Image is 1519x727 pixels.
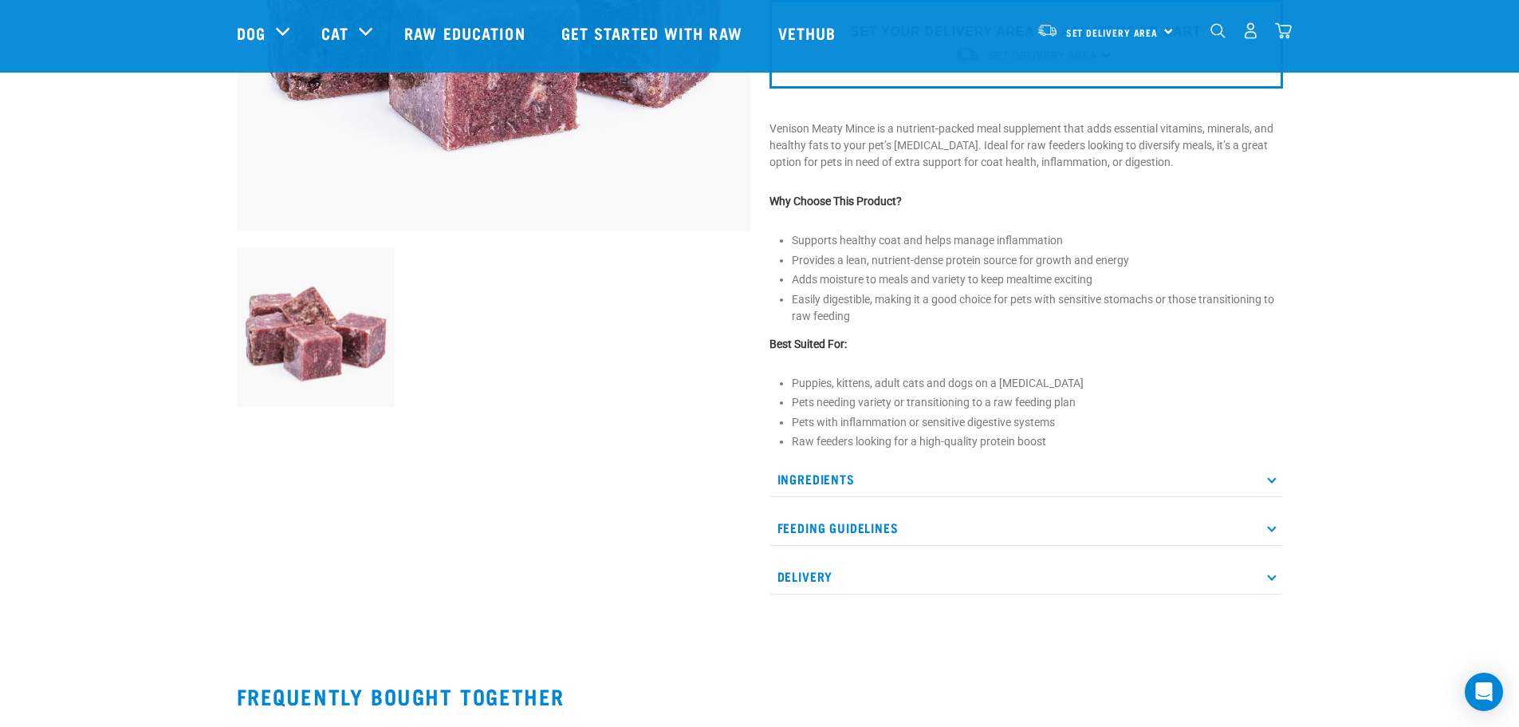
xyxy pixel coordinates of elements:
[792,291,1283,325] li: Easily digestible, making it a good choice for pets with sensitive stomachs or those transitionin...
[1242,22,1259,39] img: user.png
[792,271,1283,288] li: Adds moisture to meals and variety to keep mealtime exciting
[792,375,1283,392] li: Puppies, kittens, adult cats and dogs on a [MEDICAL_DATA]
[792,232,1283,249] li: Supports healthy coat and helps manage inflammation
[769,510,1283,546] p: Feeding Guidelines
[1037,23,1058,38] img: van-moving.png
[792,414,1283,431] li: Pets with inflammation or sensitive digestive systems
[545,1,762,65] a: Get started with Raw
[388,1,545,65] a: Raw Education
[769,461,1283,497] p: Ingredients
[762,1,856,65] a: Vethub
[792,433,1283,450] li: Raw feeders looking for a high-quality protein boost
[1465,673,1503,711] div: Open Intercom Messenger
[769,121,1283,171] p: Venison Meaty Mince is a nutrient-packed meal supplement that adds essential vitamins, minerals, ...
[792,394,1283,411] li: Pets needing variety or transitioning to a raw feeding plan
[237,247,395,406] img: 1117 Venison Meat Mince 01
[792,252,1283,269] li: Provides a lean, nutrient-dense protein source for growth and energy
[769,195,902,207] strong: Why Choose This Product?
[769,559,1283,595] p: Delivery
[237,21,266,45] a: Dog
[1210,23,1226,38] img: home-icon-1@2x.png
[1066,30,1159,35] span: Set Delivery Area
[1275,22,1292,39] img: home-icon@2x.png
[321,21,348,45] a: Cat
[769,338,847,350] strong: Best Suited For:
[237,684,1283,709] h2: Frequently bought together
